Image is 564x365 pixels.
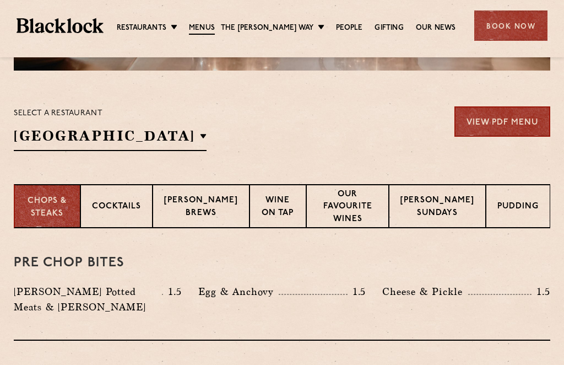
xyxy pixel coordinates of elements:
p: Cheese & Pickle [382,284,468,299]
p: 1.5 [163,285,182,299]
a: Our News [416,23,456,34]
h2: [GEOGRAPHIC_DATA] [14,126,207,151]
a: Gifting [375,23,403,34]
a: The [PERSON_NAME] Way [221,23,313,34]
p: Wine on Tap [261,195,295,221]
p: [PERSON_NAME] Sundays [400,195,474,221]
p: Cocktails [92,201,141,214]
a: Menus [189,23,215,35]
p: Our favourite wines [318,189,377,227]
a: Restaurants [117,23,166,34]
p: [PERSON_NAME] Brews [164,195,238,221]
a: View PDF Menu [454,106,550,137]
h3: Pre Chop Bites [14,256,550,270]
p: Pudding [497,201,539,214]
div: Book Now [474,10,547,41]
p: 1.5 [532,285,550,299]
img: BL_Textured_Logo-footer-cropped.svg [17,18,104,33]
p: Chops & Steaks [26,195,69,220]
p: Egg & Anchovy [198,284,279,299]
p: [PERSON_NAME] Potted Meats & [PERSON_NAME] [14,284,162,315]
a: People [336,23,362,34]
p: Select a restaurant [14,106,207,121]
p: 1.5 [348,285,366,299]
